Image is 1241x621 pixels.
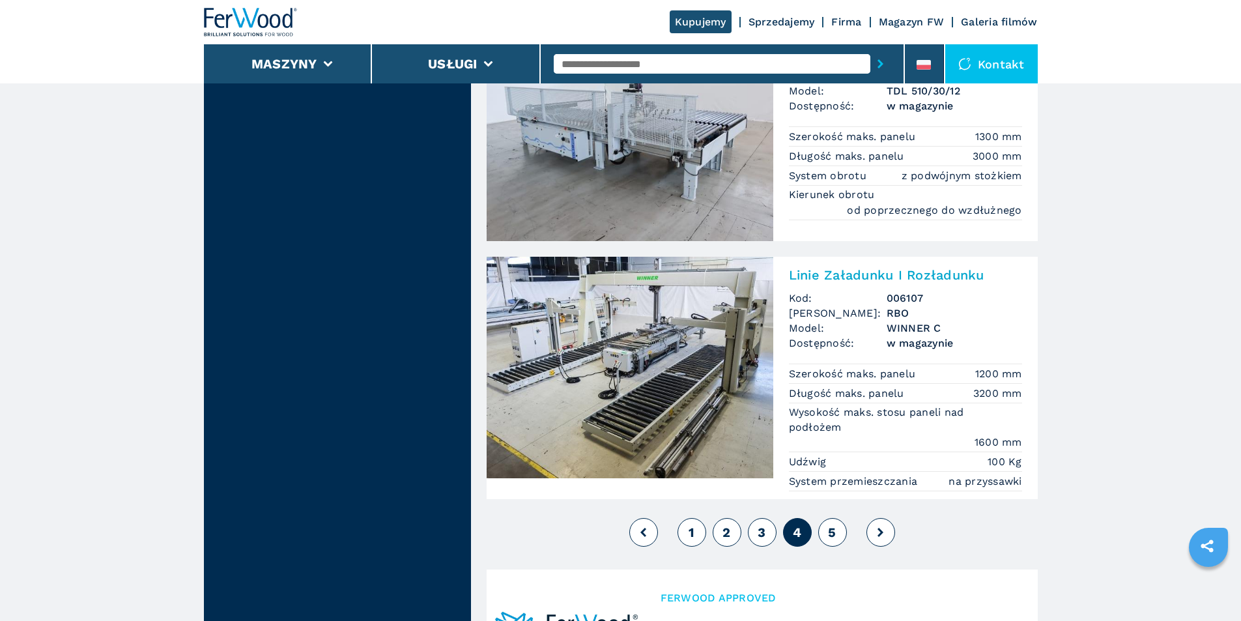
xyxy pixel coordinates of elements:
[789,455,830,469] p: Udźwig
[678,518,706,547] button: 1
[670,10,732,33] a: Kupujemy
[789,336,887,351] span: Dostępność:
[789,130,919,144] p: Szerokość maks. panelu
[487,257,1038,499] a: Linie Załadunku I Rozładunku RBO WINNER CLinie Załadunku I RozładunkuKod:006107[PERSON_NAME]:RBOM...
[748,518,777,547] button: 3
[789,149,907,164] p: Długość maks. panelu
[975,435,1022,450] em: 1600 mm
[428,56,478,72] button: Usługi
[879,16,945,28] a: Magazyn FW
[1186,562,1231,611] iframe: Chat
[973,386,1022,401] em: 3200 mm
[789,267,1022,283] h2: Linie Załadunku I Rozładunku
[975,129,1022,144] em: 1300 mm
[988,454,1022,469] em: 100 Kg
[831,16,861,28] a: Firma
[789,405,1022,435] p: Wysokość maks. stosu paneli nad podłożem
[789,169,870,183] p: System obrotu
[961,16,1038,28] a: Galeria filmów
[661,590,1017,605] span: Ferwood Approved
[793,525,801,540] span: 4
[887,98,1022,113] span: w magazynie
[689,525,694,540] span: 1
[887,336,1022,351] span: w magazynie
[789,98,887,113] span: Dostępność:
[818,518,847,547] button: 5
[789,83,887,98] span: Model:
[204,8,298,36] img: Ferwood
[945,44,1038,83] div: Kontakt
[789,188,878,202] p: Kierunek obrotu
[722,525,730,540] span: 2
[251,56,317,72] button: Maszyny
[887,321,1022,336] h3: WINNER C
[789,367,919,381] p: Szerokość maks. panelu
[887,83,1022,98] h3: TDL 510/30/12
[828,525,836,540] span: 5
[958,57,971,70] img: Kontakt
[789,386,907,401] p: Długość maks. panelu
[789,321,887,336] span: Model:
[902,168,1022,183] em: z podwójnym stożkiem
[973,149,1022,164] em: 3000 mm
[783,518,812,547] button: 4
[789,291,887,306] span: Kod:
[847,203,1021,218] em: od poprzecznego do wzdłużnego
[487,20,773,241] img: Obrotnice Płyt HOMAG TDL 510/30/12
[487,257,773,478] img: Linie Załadunku I Rozładunku RBO WINNER C
[758,525,765,540] span: 3
[870,49,891,79] button: submit-button
[1191,530,1223,562] a: sharethis
[713,518,741,547] button: 2
[789,474,921,489] p: System przemieszczania
[887,306,1022,321] h3: RBO
[487,20,1038,241] a: Obrotnice Płyt HOMAG TDL 510/30/12Obrotnice PłytKod:006082[PERSON_NAME]:HOMAGModel:TDL 510/30/12D...
[749,16,815,28] a: Sprzedajemy
[975,366,1022,381] em: 1200 mm
[887,291,1022,306] h3: 006107
[949,474,1021,489] em: na przyssawki
[789,306,887,321] span: [PERSON_NAME]:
